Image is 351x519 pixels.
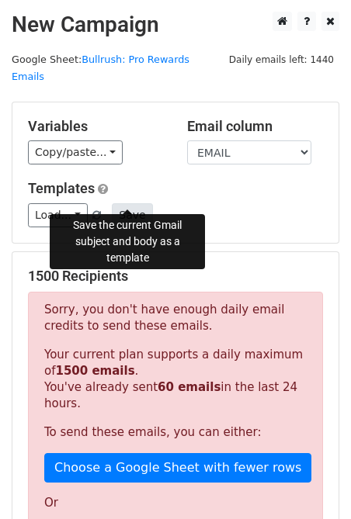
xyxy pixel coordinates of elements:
span: Daily emails left: 1440 [224,51,339,68]
small: Google Sheet: [12,54,189,83]
p: Or [44,495,307,511]
a: Bullrush: Pro Rewards Emails [12,54,189,83]
a: Load... [28,203,88,227]
a: Copy/paste... [28,140,123,164]
a: Daily emails left: 1440 [224,54,339,65]
p: Sorry, you don't have enough daily email credits to send these emails. [44,302,307,334]
h2: New Campaign [12,12,339,38]
p: To send these emails, you can either: [44,424,307,441]
button: Save [112,203,152,227]
strong: 1500 emails [55,364,134,378]
h5: Variables [28,118,164,135]
a: Templates [28,180,95,196]
div: Save the current Gmail subject and body as a template [50,214,205,269]
strong: 60 emails [158,380,221,394]
a: Choose a Google Sheet with fewer rows [44,453,311,483]
p: Your current plan supports a daily maximum of . You've already sent in the last 24 hours. [44,347,307,412]
h5: Email column [187,118,323,135]
h5: 1500 Recipients [28,268,323,285]
iframe: Chat Widget [273,445,351,519]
